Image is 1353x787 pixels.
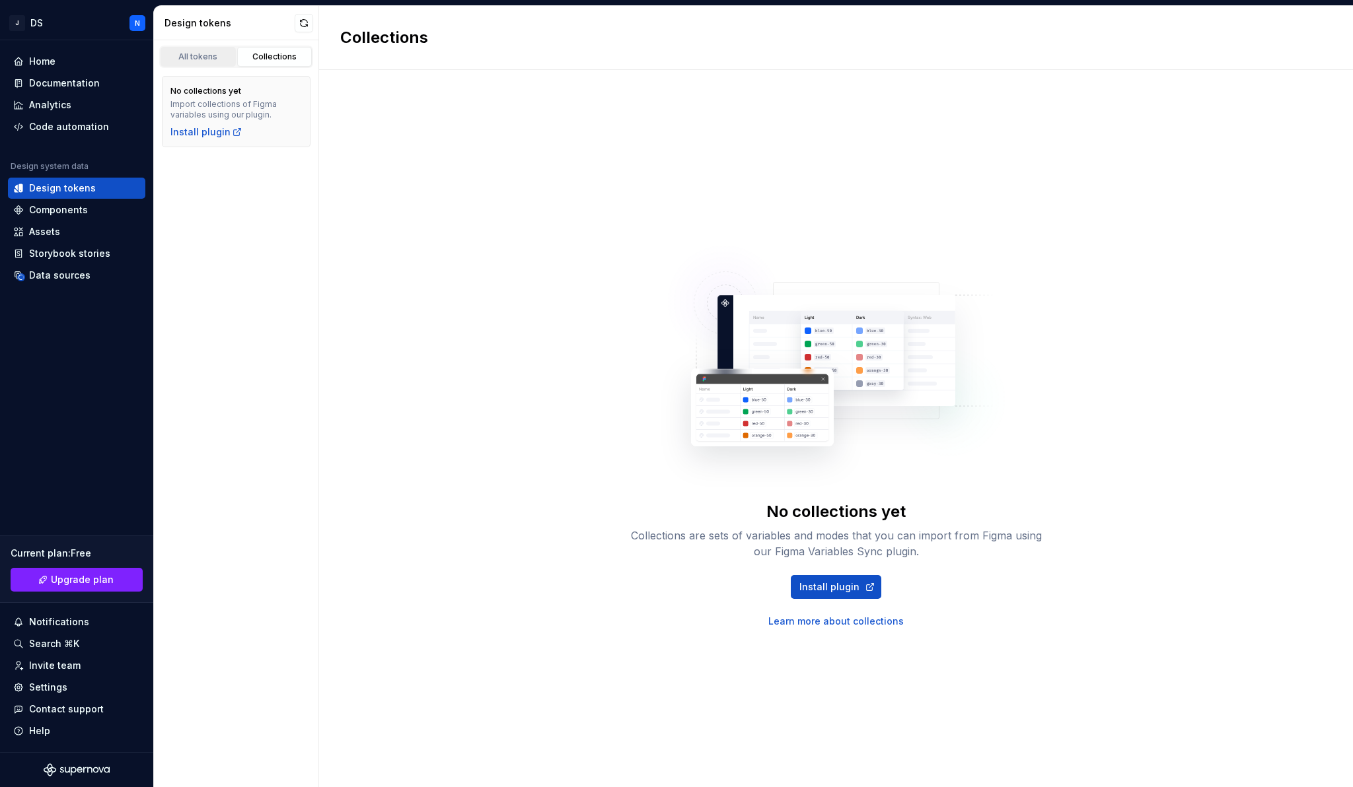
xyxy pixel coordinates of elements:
div: Design tokens [165,17,295,30]
a: Storybook stories [8,243,145,264]
span: Install plugin [799,580,859,594]
div: Collections are sets of variables and modes that you can import from Figma using our Figma Variab... [625,528,1048,559]
a: Install plugin [170,125,242,139]
div: Search ⌘K [29,637,79,650]
button: Contact support [8,699,145,720]
button: JDSN [3,9,151,37]
div: Invite team [29,659,81,672]
div: Help [29,724,50,737]
button: Notifications [8,611,145,633]
div: DS [30,17,43,30]
a: Design tokens [8,178,145,199]
a: Install plugin [791,575,881,599]
a: Assets [8,221,145,242]
div: Settings [29,681,67,694]
div: Code automation [29,120,109,133]
div: Assets [29,225,60,238]
h2: Collections [340,27,428,48]
a: Code automation [8,116,145,137]
a: Data sources [8,265,145,286]
a: Settings [8,677,145,698]
div: No collections yet [766,501,906,522]
div: N [135,18,140,28]
div: Design system data [11,161,89,172]
a: Home [8,51,145,72]
div: Storybook stories [29,247,110,260]
a: Upgrade plan [11,568,143,592]
div: Home [29,55,55,68]
div: Data sources [29,269,91,282]
span: Upgrade plan [51,573,114,586]
button: Help [8,720,145,741]
a: Invite team [8,655,145,676]
div: J [9,15,25,31]
div: Analytics [29,98,71,112]
div: Design tokens [29,182,96,195]
div: No collections yet [170,86,241,96]
div: Current plan : Free [11,547,143,560]
button: Search ⌘K [8,633,145,654]
div: Notifications [29,615,89,629]
div: All tokens [165,51,231,62]
a: Analytics [8,94,145,116]
div: Import collections of Figma variables using our plugin. [170,99,302,120]
a: Documentation [8,73,145,94]
a: Learn more about collections [768,615,904,628]
div: Documentation [29,77,100,90]
svg: Supernova Logo [44,763,110,776]
a: Components [8,199,145,221]
div: Collections [242,51,308,62]
div: Contact support [29,702,104,716]
div: Components [29,203,88,217]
